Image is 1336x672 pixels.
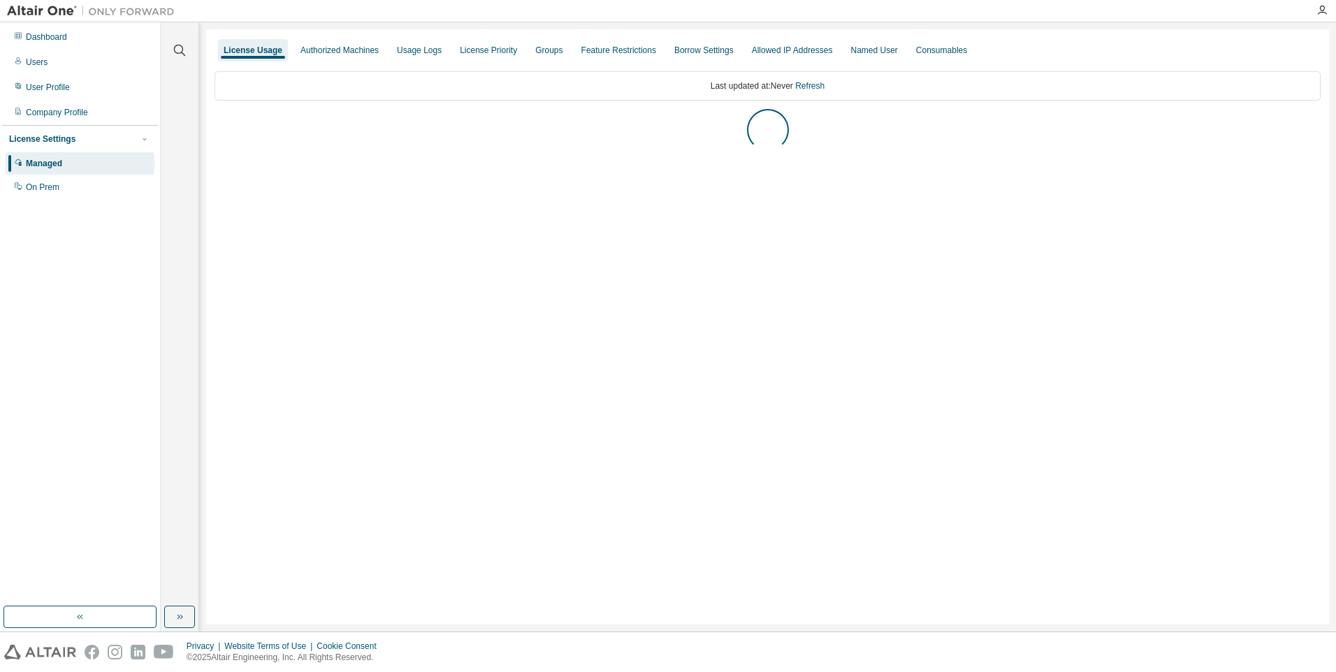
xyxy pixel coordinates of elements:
[9,133,75,145] div: License Settings
[131,645,145,659] img: linkedin.svg
[674,45,734,56] div: Borrow Settings
[752,45,833,56] div: Allowed IP Addresses
[26,57,48,68] div: Users
[224,45,282,56] div: License Usage
[224,641,317,652] div: Website Terms of Use
[26,31,67,43] div: Dashboard
[7,4,182,18] img: Altair One
[26,107,88,118] div: Company Profile
[4,645,76,659] img: altair_logo.svg
[317,641,384,652] div: Cookie Consent
[26,182,59,193] div: On Prem
[154,645,174,659] img: youtube.svg
[850,45,897,56] div: Named User
[108,645,122,659] img: instagram.svg
[535,45,562,56] div: Groups
[26,82,70,93] div: User Profile
[795,81,825,91] a: Refresh
[300,45,379,56] div: Authorized Machines
[85,645,99,659] img: facebook.svg
[187,652,385,664] p: © 2025 Altair Engineering, Inc. All Rights Reserved.
[187,641,224,652] div: Privacy
[916,45,967,56] div: Consumables
[581,45,656,56] div: Feature Restrictions
[460,45,517,56] div: License Priority
[397,45,442,56] div: Usage Logs
[26,158,62,169] div: Managed
[215,71,1321,101] div: Last updated at: Never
